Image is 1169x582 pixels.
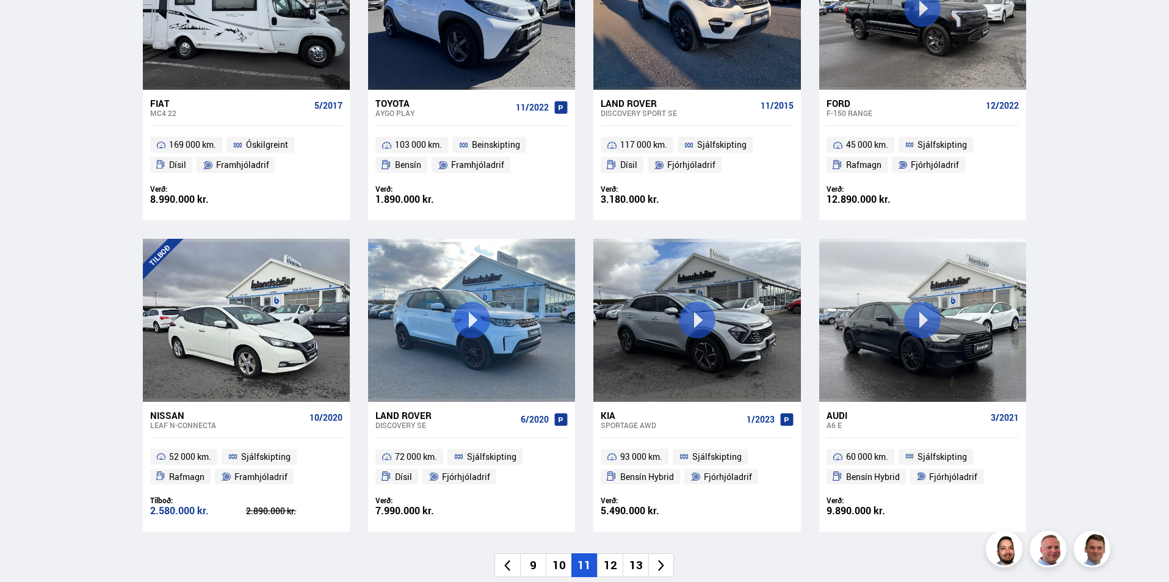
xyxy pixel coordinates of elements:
[827,410,986,421] div: Audi
[819,402,1026,533] a: Audi A6 E 3/2021 60 000 km. Sjálfskipting Bensín Hybrid Fjórhjóladrif Verð: 9.890.000 kr.
[467,449,516,464] span: Sjálfskipting
[314,101,342,111] span: 5/2017
[704,470,752,484] span: Fjórhjóladrif
[917,137,967,152] span: Sjálfskipting
[593,90,800,220] a: Land Rover Discovery Sport SE 11/2015 117 000 km. Sjálfskipting Dísil Fjórhjóladrif Verð: 3.180.0...
[395,449,437,464] span: 72 000 km.
[597,553,623,577] li: 12
[819,90,1026,220] a: Ford F-150 RANGE 12/2022 45 000 km. Sjálfskipting Rafmagn Fjórhjóladrif Verð: 12.890.000 kr.
[827,98,981,109] div: Ford
[150,421,305,429] div: Leaf N-CONNECTA
[827,496,923,505] div: Verð:
[10,5,46,42] button: Open LiveChat chat widget
[368,90,575,220] a: Toyota Aygo PLAY 11/2022 103 000 km. Beinskipting Bensín Framhjóladrif Verð: 1.890.000 kr.
[601,98,755,109] div: Land Rover
[593,402,800,533] a: Kia Sportage AWD 1/2023 93 000 km. Sjálfskipting Bensín Hybrid Fjórhjóladrif Verð: 5.490.000 kr.
[620,470,674,484] span: Bensín Hybrid
[375,421,516,429] div: Discovery SE
[150,109,309,117] div: MC4 22
[150,194,247,205] div: 8.990.000 kr.
[601,184,697,194] div: Verð:
[846,137,888,152] span: 45 000 km.
[375,184,472,194] div: Verð:
[375,194,472,205] div: 1.890.000 kr.
[620,137,667,152] span: 117 000 km.
[601,506,697,516] div: 5.490.000 kr.
[917,449,967,464] span: Sjálfskipting
[827,109,981,117] div: F-150 RANGE
[169,137,216,152] span: 169 000 km.
[667,158,715,172] span: Fjórhjóladrif
[375,506,472,516] div: 7.990.000 kr.
[150,98,309,109] div: Fiat
[1076,533,1112,569] img: FbJEzSuNWCJXmdc-.webp
[988,533,1024,569] img: nhp88E3Fdnt1Opn2.png
[991,413,1019,423] span: 3/2021
[375,496,472,505] div: Verð:
[169,158,186,172] span: Dísil
[623,553,648,577] li: 13
[601,109,755,117] div: Discovery Sport SE
[697,137,747,152] span: Sjálfskipting
[846,158,881,172] span: Rafmagn
[451,158,504,172] span: Framhjóladrif
[216,158,269,172] span: Framhjóladrif
[692,449,742,464] span: Sjálfskipting
[846,470,900,484] span: Bensín Hybrid
[601,421,741,429] div: Sportage AWD
[516,103,549,112] span: 11/2022
[150,506,247,516] div: 2.580.000 kr.
[395,158,421,172] span: Bensín
[169,470,204,484] span: Rafmagn
[747,415,775,424] span: 1/2023
[150,184,247,194] div: Verð:
[546,553,571,577] li: 10
[571,553,597,577] li: 11
[827,421,986,429] div: A6 E
[143,90,350,220] a: Fiat MC4 22 5/2017 169 000 km. Óskilgreint Dísil Framhjóladrif Verð: 8.990.000 kr.
[1032,533,1068,569] img: siFngHWaQ9KaOqBr.png
[234,470,288,484] span: Framhjóladrif
[761,101,794,111] span: 11/2015
[520,553,546,577] li: 9
[827,184,923,194] div: Verð:
[246,137,288,152] span: Óskilgreint
[395,137,442,152] span: 103 000 km.
[143,402,350,533] a: Nissan Leaf N-CONNECTA 10/2020 52 000 km. Sjálfskipting Rafmagn Framhjóladrif Tilboð: 2.580.000 k...
[620,158,637,172] span: Dísil
[521,415,549,424] span: 6/2020
[846,449,888,464] span: 60 000 km.
[375,98,511,109] div: Toyota
[375,109,511,117] div: Aygo PLAY
[150,410,305,421] div: Nissan
[827,194,923,205] div: 12.890.000 kr.
[169,449,211,464] span: 52 000 km.
[929,470,977,484] span: Fjórhjóladrif
[601,496,697,505] div: Verð:
[601,410,741,421] div: Kia
[601,194,697,205] div: 3.180.000 kr.
[395,470,412,484] span: Dísil
[246,507,342,515] div: 2.890.000 kr.
[442,470,490,484] span: Fjórhjóladrif
[375,410,516,421] div: Land Rover
[827,506,923,516] div: 9.890.000 kr.
[241,449,291,464] span: Sjálfskipting
[472,137,520,152] span: Beinskipting
[309,413,342,423] span: 10/2020
[150,496,247,505] div: Tilboð:
[620,449,662,464] span: 93 000 km.
[368,402,575,533] a: Land Rover Discovery SE 6/2020 72 000 km. Sjálfskipting Dísil Fjórhjóladrif Verð: 7.990.000 kr.
[911,158,959,172] span: Fjórhjóladrif
[986,101,1019,111] span: 12/2022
